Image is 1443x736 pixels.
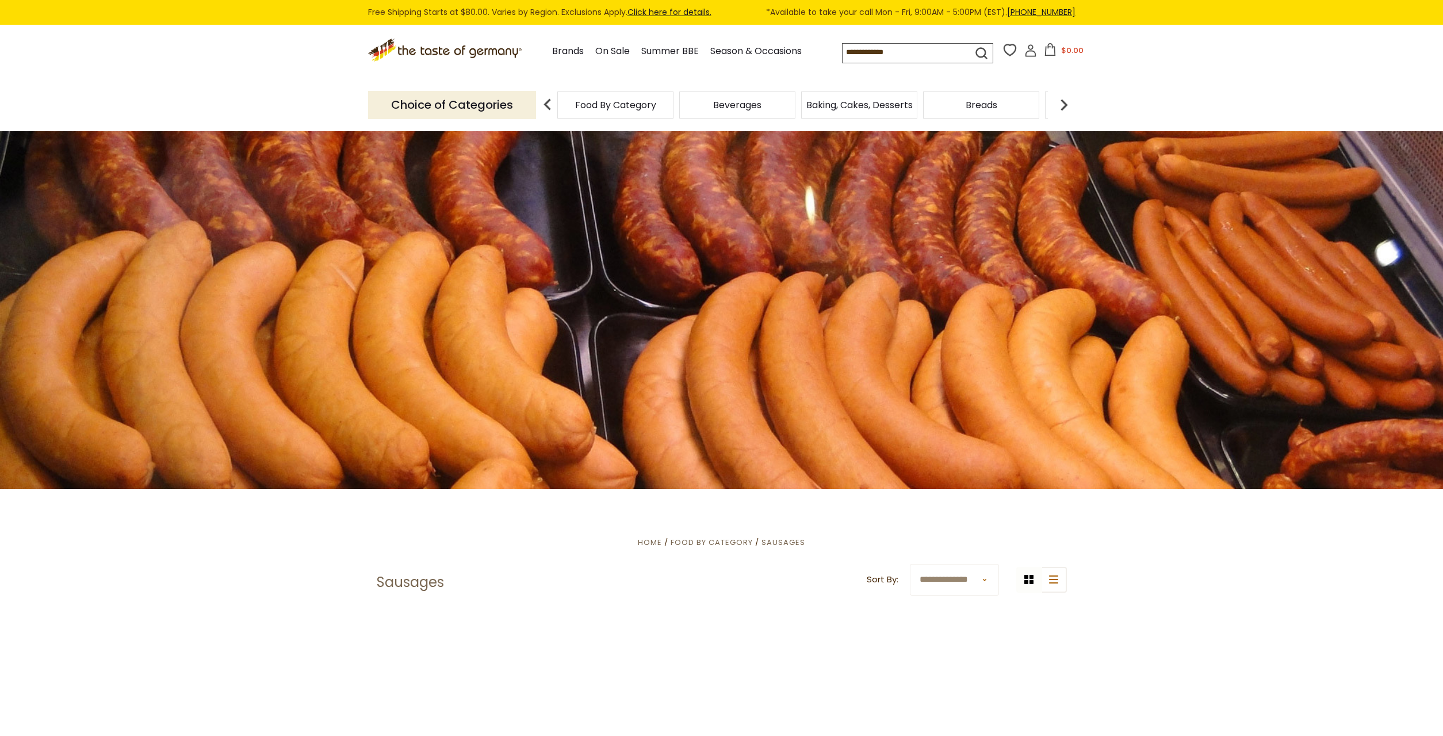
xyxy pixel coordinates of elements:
[710,44,802,59] a: Season & Occasions
[536,93,559,116] img: previous arrow
[806,101,913,109] a: Baking, Cakes, Desserts
[641,44,699,59] a: Summer BBE
[713,101,761,109] a: Beverages
[368,6,1075,19] div: Free Shipping Starts at $80.00. Varies by Region. Exclusions Apply.
[671,537,753,548] a: Food By Category
[966,101,997,109] a: Breads
[575,101,656,109] a: Food By Category
[766,6,1075,19] span: *Available to take your call Mon - Fri, 9:00AM - 5:00PM (EST).
[627,6,711,18] a: Click here for details.
[1039,43,1088,60] button: $0.00
[595,44,630,59] a: On Sale
[368,91,536,119] p: Choice of Categories
[552,44,584,59] a: Brands
[1061,45,1084,56] span: $0.00
[867,573,898,587] label: Sort By:
[761,537,805,548] a: Sausages
[1007,6,1075,18] a: [PHONE_NUMBER]
[377,574,444,591] h1: Sausages
[1052,93,1075,116] img: next arrow
[638,537,662,548] a: Home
